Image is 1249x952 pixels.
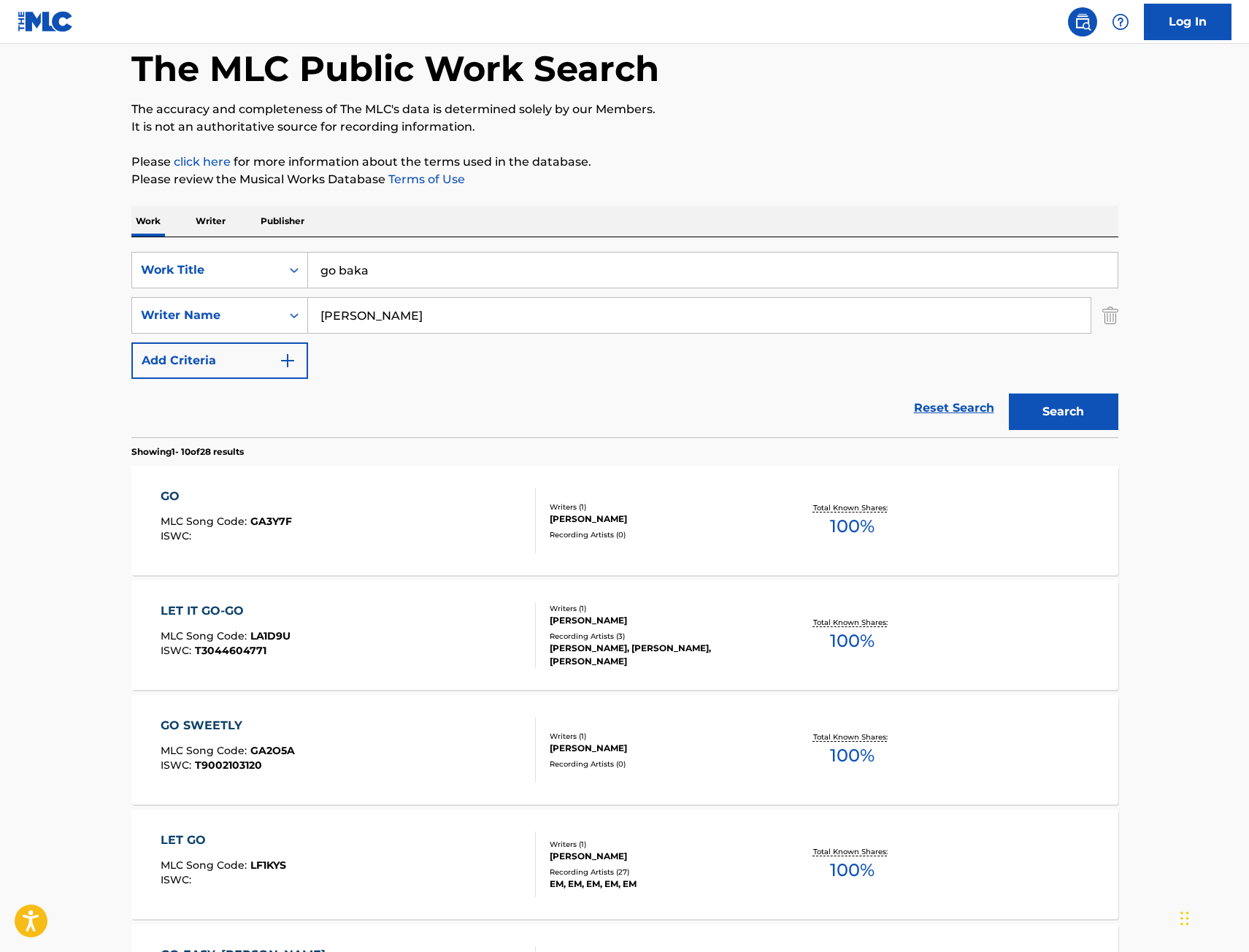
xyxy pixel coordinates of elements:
[279,352,296,369] img: 9d2ae6d4665cec9f34b9.svg
[550,513,770,526] div: [PERSON_NAME]
[385,172,465,186] a: Terms of Use
[550,529,770,540] div: Recording Artists ( 0 )
[250,629,291,642] span: LA1D9U
[813,732,891,742] p: Total Known Shares:
[813,502,891,513] p: Total Known Shares:
[813,846,891,857] p: Total Known Shares:
[131,445,244,458] p: Showing 1 - 10 of 28 results
[131,171,1118,188] p: Please review the Musical Works Database
[1176,882,1249,952] iframe: Chat Widget
[161,488,292,505] div: GO
[830,628,875,654] span: 100 %
[131,466,1118,575] a: GOMLC Song Code:GA3Y7FISWC:Writers (1)[PERSON_NAME]Recording Artists (0)Total Known Shares:100%
[161,629,250,642] span: MLC Song Code :
[141,261,272,279] div: Work Title
[1068,7,1097,37] a: Public Search
[830,513,875,540] span: 100 %
[191,206,230,237] p: Writer
[161,832,286,849] div: LET GO
[1144,4,1231,40] a: Log In
[550,731,770,742] div: Writers ( 1 )
[195,644,266,657] span: T3044604771
[550,839,770,850] div: Writers ( 1 )
[1106,7,1135,37] div: Help
[550,614,770,627] div: [PERSON_NAME]
[161,859,250,872] span: MLC Song Code :
[161,644,195,657] span: ISWC :
[174,155,231,169] a: click here
[131,153,1118,171] p: Please for more information about the terms used in the database.
[131,342,308,379] button: Add Criteria
[550,603,770,614] div: Writers ( 1 )
[131,695,1118,805] a: GO SWEETLYMLC Song Code:GA2O5AISWC:T9002103120Writers (1)[PERSON_NAME]Recording Artists (0)Total ...
[131,101,1118,118] p: The accuracy and completeness of The MLC's data is determined solely by our Members.
[18,11,74,32] img: MLC Logo
[550,631,770,642] div: Recording Artists ( 3 )
[256,206,309,237] p: Publisher
[250,744,295,757] span: GA2O5A
[830,857,875,883] span: 100 %
[550,850,770,863] div: [PERSON_NAME]
[1102,297,1118,334] img: Delete Criterion
[161,759,195,772] span: ISWC :
[131,206,165,237] p: Work
[550,502,770,513] div: Writers ( 1 )
[161,515,250,528] span: MLC Song Code :
[161,602,291,620] div: LET IT GO-GO
[131,810,1118,919] a: LET GOMLC Song Code:LF1KYSISWC:Writers (1)[PERSON_NAME]Recording Artists (27)EM, EM, EM, EM, EMTo...
[250,515,292,528] span: GA3Y7F
[813,617,891,628] p: Total Known Shares:
[907,392,1002,424] a: Reset Search
[550,878,770,891] div: EM, EM, EM, EM, EM
[1074,13,1091,31] img: search
[550,642,770,668] div: [PERSON_NAME], [PERSON_NAME], [PERSON_NAME]
[550,867,770,878] div: Recording Artists ( 27 )
[161,744,250,757] span: MLC Song Code :
[131,580,1118,690] a: LET IT GO-GOMLC Song Code:LA1D9UISWC:T3044604771Writers (1)[PERSON_NAME]Recording Artists (3)[PER...
[550,742,770,755] div: [PERSON_NAME]
[131,47,659,91] h1: The MLC Public Work Search
[1180,897,1189,940] div: Drag
[1112,13,1129,31] img: help
[195,759,262,772] span: T9002103120
[161,717,295,734] div: GO SWEETLY
[830,742,875,769] span: 100 %
[141,307,272,324] div: Writer Name
[131,118,1118,136] p: It is not an authoritative source for recording information.
[131,252,1118,437] form: Search Form
[161,529,195,542] span: ISWC :
[161,873,195,886] span: ISWC :
[550,759,770,769] div: Recording Artists ( 0 )
[250,859,286,872] span: LF1KYS
[1009,394,1118,430] button: Search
